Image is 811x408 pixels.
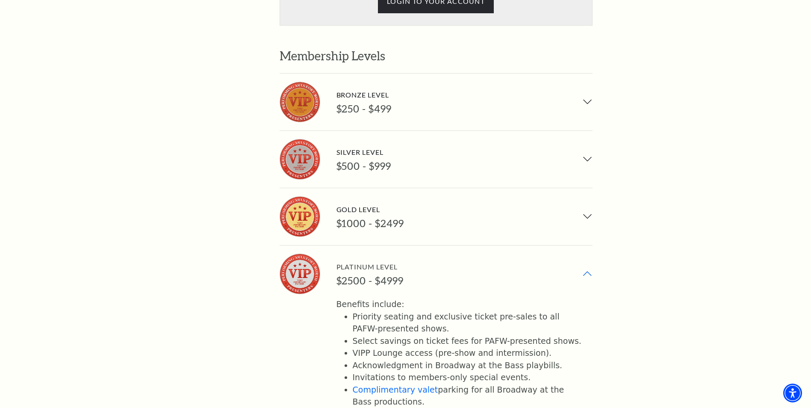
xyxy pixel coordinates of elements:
[336,89,392,101] div: Bronze Level
[336,160,391,172] div: $500 - $999
[353,384,582,408] li: parking for all Broadway at the Bass productions.
[353,359,582,372] li: Acknowledgment in Broadway at the Bass playbills.
[280,38,593,73] h2: Membership Levels
[280,196,320,237] img: Gold Level
[280,188,593,245] button: Gold Level Gold Level $1000 - $2499
[353,385,438,394] a: Complimentary valet
[353,335,582,347] li: Select savings on ticket fees for PAFW-presented shows.
[336,275,404,287] div: $2500 - $4999
[353,310,582,335] li: Priority seating and exclusive ticket pre-sales to all PAFW-presented shows.
[336,146,391,158] div: Silver Level
[336,217,404,230] div: $1000 - $2499
[280,82,320,122] img: Bronze Level
[280,245,593,302] button: Platinum Level Platinum Level $2500 - $4999
[280,254,320,294] img: Platinum Level
[336,204,404,215] div: Gold Level
[783,384,802,402] div: Accessibility Menu
[280,139,320,180] img: Silver Level
[336,103,392,115] div: $250 - $499
[353,347,582,359] li: VIPP Lounge access (pre-show and intermission).
[280,131,593,188] button: Silver Level Silver Level $500 - $999
[280,74,593,130] button: Bronze Level Bronze Level $250 - $499
[353,371,582,384] li: Invitations to members-only special events.
[336,261,404,272] div: Platinum Level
